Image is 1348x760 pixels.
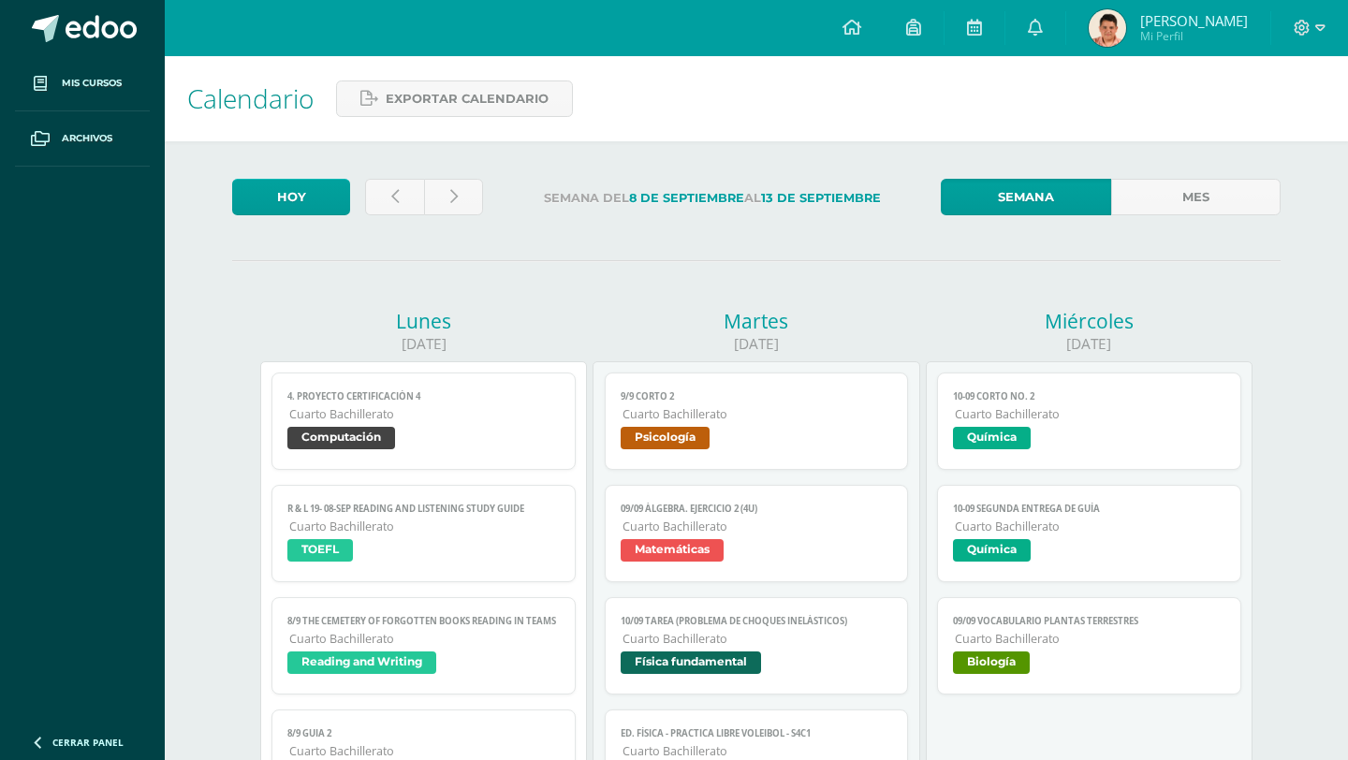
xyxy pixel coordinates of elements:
a: Mes [1111,179,1281,215]
span: Cuarto Bachillerato [955,519,1225,534]
span: Cuarto Bachillerato [623,406,893,422]
a: Archivos [15,111,150,167]
span: Archivos [62,131,112,146]
div: [DATE] [926,334,1253,354]
span: 8/9 Guia 2 [287,727,560,739]
span: [PERSON_NAME] [1140,11,1248,30]
span: Cuarto Bachillerato [623,519,893,534]
a: Exportar calendario [336,80,573,117]
div: [DATE] [593,334,919,354]
span: Cerrar panel [52,736,124,749]
a: 09/09 ÁLGEBRA. Ejercicio 2 (4U)Cuarto BachilleratoMatemáticas [605,485,909,582]
a: 4. Proyecto Certificación 4Cuarto BachilleratoComputación [271,373,576,470]
span: Cuarto Bachillerato [289,631,560,647]
a: Hoy [232,179,350,215]
span: Ed. Física - PRACTICA LIBRE Voleibol - S4C1 [621,727,893,739]
span: Cuarto Bachillerato [955,406,1225,422]
a: 10/09 Tarea (Problema de choques inelásticos)Cuarto BachilleratoFísica fundamental [605,597,909,694]
span: 09/09 Vocabulario plantas terrestres [953,615,1225,627]
span: Reading and Writing [287,651,436,674]
span: Psicología [621,427,710,449]
span: 09/09 ÁLGEBRA. Ejercicio 2 (4U) [621,503,893,515]
span: Mis cursos [62,76,122,91]
div: Lunes [260,308,587,334]
span: Cuarto Bachillerato [289,743,560,759]
span: Química [953,427,1031,449]
span: Cuarto Bachillerato [289,406,560,422]
img: c7f6891603fb5af6efb770ab50e2a5d8.png [1089,9,1126,47]
span: Cuarto Bachillerato [289,519,560,534]
span: 9/9 Corto 2 [621,390,893,402]
a: 10-09 CORTO No. 2Cuarto BachilleratoQuímica [937,373,1241,470]
div: Miércoles [926,308,1253,334]
span: TOEFL [287,539,353,562]
span: 10-09 CORTO No. 2 [953,390,1225,402]
span: Mi Perfil [1140,28,1248,44]
a: 10-09 SEGUNDA ENTREGA DE GUÍACuarto BachilleratoQuímica [937,485,1241,582]
span: 10/09 Tarea (Problema de choques inelásticos) [621,615,893,627]
span: 10-09 SEGUNDA ENTREGA DE GUÍA [953,503,1225,515]
span: R & L 19- 08-sep Reading and Listening Study Guide [287,503,560,515]
a: Mis cursos [15,56,150,111]
span: 8/9 The Cemetery of Forgotten books reading in TEAMS [287,615,560,627]
span: Cuarto Bachillerato [623,743,893,759]
span: Matemáticas [621,539,724,562]
div: Martes [593,308,919,334]
span: Física fundamental [621,651,761,674]
span: Cuarto Bachillerato [623,631,893,647]
a: 9/9 Corto 2Cuarto BachilleratoPsicología [605,373,909,470]
span: Calendario [187,80,314,116]
span: Exportar calendario [386,81,549,116]
a: 09/09 Vocabulario plantas terrestresCuarto BachilleratoBiología [937,597,1241,694]
strong: 13 de Septiembre [761,191,881,205]
span: 4. Proyecto Certificación 4 [287,390,560,402]
div: [DATE] [260,334,587,354]
a: 8/9 The Cemetery of Forgotten books reading in TEAMSCuarto BachilleratoReading and Writing [271,597,576,694]
span: Cuarto Bachillerato [955,631,1225,647]
a: Semana [941,179,1110,215]
strong: 8 de Septiembre [629,191,744,205]
label: Semana del al [498,179,926,217]
span: Computación [287,427,395,449]
a: R & L 19- 08-sep Reading and Listening Study GuideCuarto BachilleratoTOEFL [271,485,576,582]
span: Biología [953,651,1030,674]
span: Química [953,539,1031,562]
